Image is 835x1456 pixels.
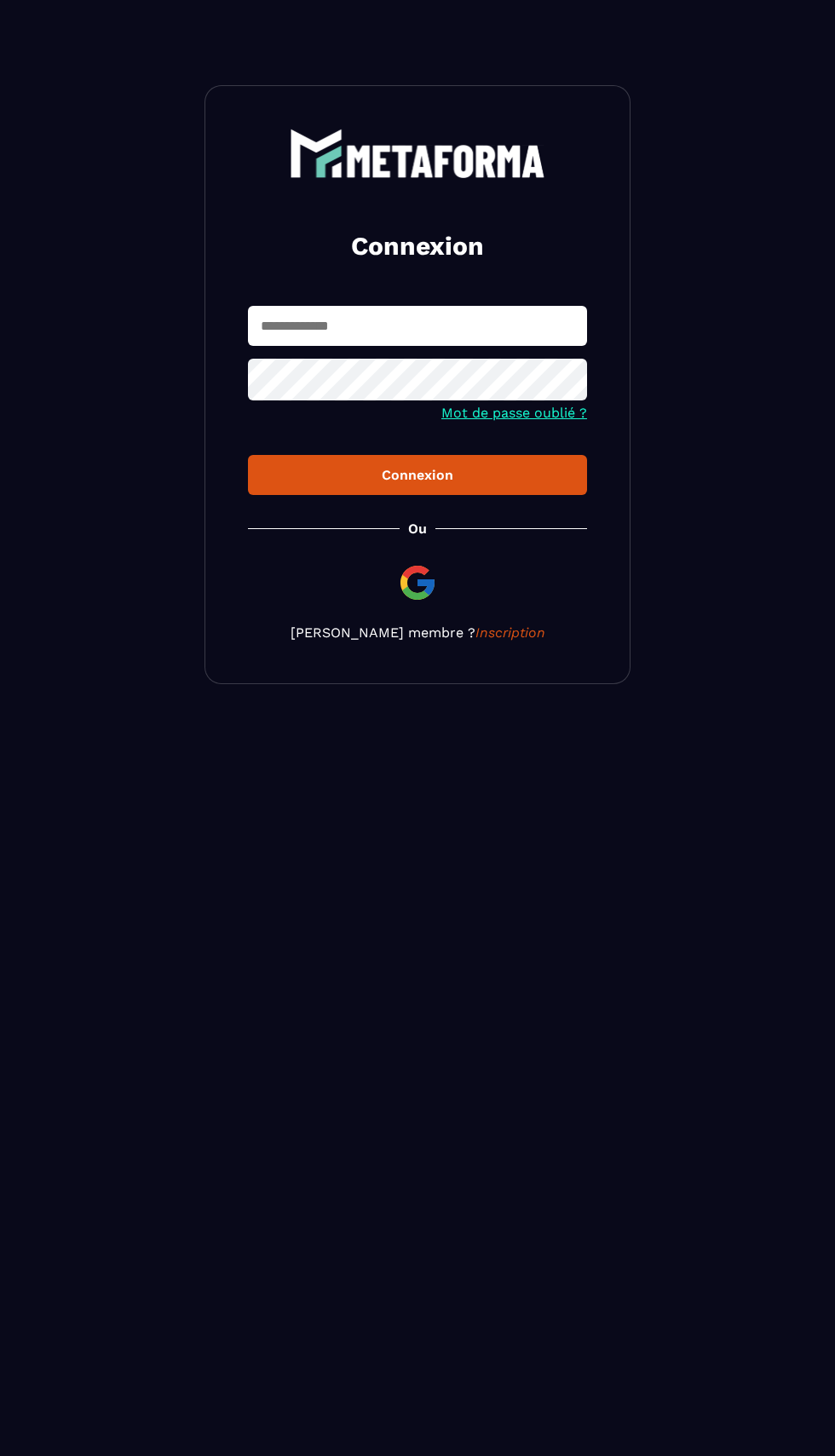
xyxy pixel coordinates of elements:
[397,562,438,603] img: google
[248,129,587,178] a: logo
[268,229,567,263] h2: Connexion
[408,521,427,537] p: Ou
[248,455,587,495] button: Connexion
[290,129,545,178] img: logo
[475,624,545,641] a: Inscription
[262,467,573,483] div: Connexion
[248,624,587,641] p: [PERSON_NAME] membre ?
[441,405,587,421] a: Mot de passe oublié ?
